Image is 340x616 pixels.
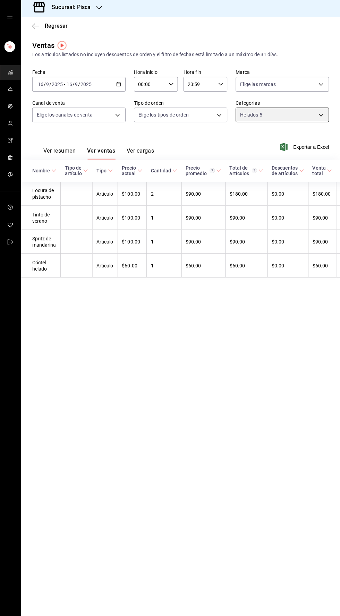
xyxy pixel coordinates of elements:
font: $60.00 [186,264,202,270]
input: -- [47,84,50,89]
button: cajón abierto [8,18,14,24]
font: Ventas [33,44,56,52]
font: - [65,84,66,89]
font: Cóctel helado [33,261,48,273]
font: Tinto de verano [33,214,51,225]
span: Descuentos de artículos [272,167,304,178]
font: Precio promedio [186,167,207,178]
font: Hora fin [184,72,202,77]
svg: Precio promedio = Total artículos / cantidad [210,170,215,175]
span: Venta total [312,167,332,178]
input: ---- [81,84,93,89]
font: Regresar [46,25,69,32]
font: - [66,240,67,246]
font: $100.00 [123,240,141,246]
font: 1 [152,240,154,246]
font: Marca [236,72,250,77]
font: $60.00 [123,264,138,270]
font: - [66,193,67,198]
font: Nombre [33,170,51,175]
span: Precio promedio [186,167,221,178]
font: / [45,84,47,89]
font: $100.00 [123,193,141,198]
font: - [66,264,67,270]
font: $100.00 [123,217,141,222]
font: $180.00 [313,193,331,198]
img: Marcador de información sobre herramientas [59,43,67,52]
span: Nombre [33,170,57,175]
input: ---- [52,84,64,89]
span: Tipo [97,170,113,175]
font: $0.00 [272,217,284,222]
input: -- [39,84,45,89]
font: Ver resumen [44,149,77,156]
input: -- [67,84,73,89]
font: $180.00 [230,193,248,198]
font: Artículo [97,264,114,270]
font: Artículo [97,217,114,222]
button: Regresar [33,25,69,32]
font: Categorías [236,102,260,108]
font: $0.00 [272,240,284,246]
font: $90.00 [313,240,328,246]
font: $60.00 [230,264,245,270]
font: Tipo de artículo [66,167,83,178]
font: Elige los tipos de orden [139,114,189,120]
font: $90.00 [186,240,202,246]
font: $60.00 [313,264,328,270]
font: Tipo [97,170,107,175]
font: Venta total [312,167,325,178]
font: $90.00 [313,217,328,222]
button: Exportar a Excel [281,145,329,153]
font: Elige las marcas [240,84,276,89]
span: Cantidad [151,170,178,175]
input: -- [76,84,79,89]
font: Los artículos listados no incluyen descuentos de orden y el filtro de fechas está limitado a un m... [33,54,278,59]
span: Precio actual [122,167,143,178]
font: Ver cargas [127,149,155,156]
font: $0.00 [272,264,284,270]
font: Cantidad [151,170,171,175]
font: / [79,84,81,89]
font: $90.00 [230,217,245,222]
font: $90.00 [186,193,202,198]
font: Total de artículos [230,167,249,178]
font: $90.00 [230,240,245,246]
font: 1 [152,264,154,270]
div: pestañas de navegación [44,149,155,161]
font: Artículo [97,193,114,198]
font: Sucursal: Pisca [53,6,92,13]
font: $0.00 [272,193,284,198]
font: Precio actual [122,167,137,178]
font: Tipo de orden [135,102,164,108]
font: / [73,84,75,89]
font: Locura de pistacho [33,190,55,202]
span: Tipo de artículo [66,167,89,178]
font: / [50,84,52,89]
svg: El total de artículos considera cambios de precios en los artículos así como costos adicionales p... [252,170,257,175]
font: Hora inicio [135,72,158,77]
font: $90.00 [186,217,202,222]
font: Artículo [97,240,114,246]
font: Fecha [33,72,47,77]
font: Canal de venta [33,102,66,108]
font: Elige los canales de venta [38,114,93,120]
font: - [66,217,67,222]
font: Helados 5 [240,114,262,120]
span: Total de artículos [230,167,263,178]
font: Descuentos de artículos [272,167,298,178]
font: Ver ventas [88,149,116,156]
font: 2 [152,193,154,198]
font: Exportar a Excel [293,146,329,152]
font: Spritz de mandarina [33,237,57,249]
font: 1 [152,217,154,222]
